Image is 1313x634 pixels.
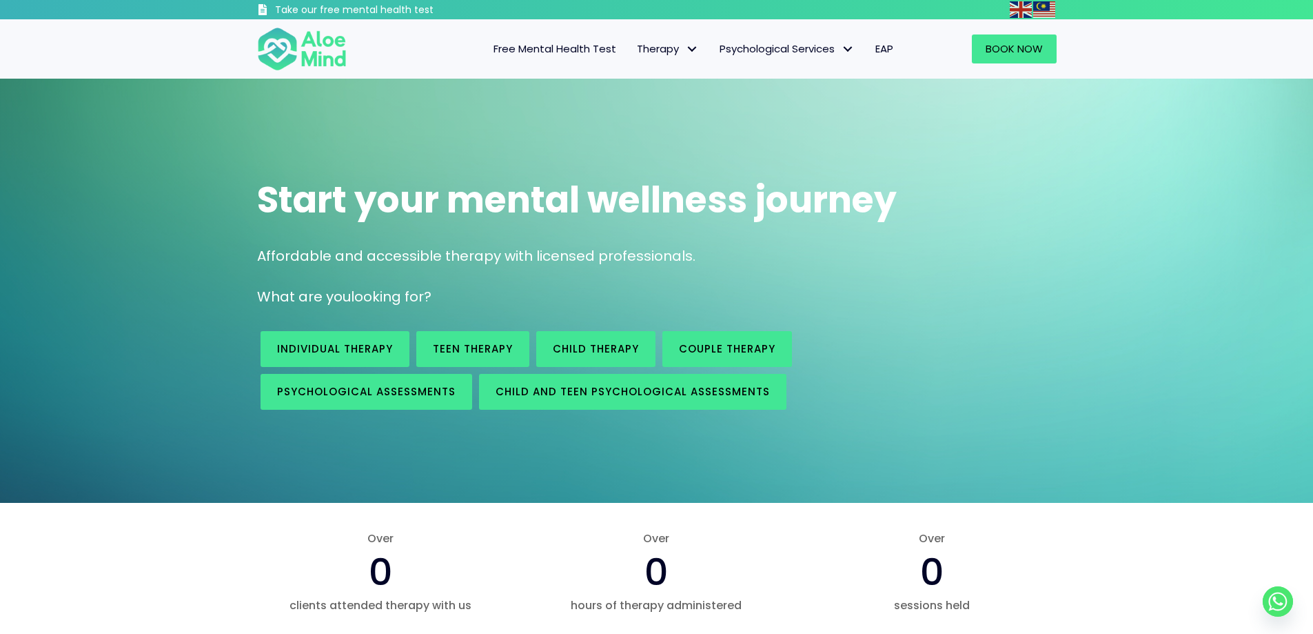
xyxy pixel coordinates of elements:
a: Psychological ServicesPsychological Services: submenu [709,34,865,63]
span: hours of therapy administered [532,597,780,613]
span: Child Therapy [553,341,639,356]
img: Aloe mind Logo [257,26,347,72]
span: Psychological Services: submenu [838,39,858,59]
a: Free Mental Health Test [483,34,627,63]
span: Therapy: submenu [682,39,702,59]
span: Couple therapy [679,341,775,356]
img: ms [1033,1,1055,18]
span: Individual therapy [277,341,393,356]
nav: Menu [365,34,904,63]
a: English [1010,1,1033,17]
span: Free Mental Health Test [493,41,616,56]
span: Over [257,531,505,546]
a: Individual therapy [261,331,409,367]
p: Affordable and accessible therapy with licensed professionals. [257,246,1057,266]
h3: Take our free mental health test [275,3,507,17]
span: Therapy [637,41,699,56]
span: sessions held [808,597,1056,613]
span: 0 [920,546,944,598]
span: 0 [369,546,393,598]
a: EAP [865,34,904,63]
a: Child and Teen Psychological assessments [479,374,786,410]
a: TherapyTherapy: submenu [627,34,709,63]
span: EAP [875,41,893,56]
span: Over [808,531,1056,546]
span: Book Now [986,41,1043,56]
span: looking for? [351,287,431,306]
span: Over [532,531,780,546]
span: clients attended therapy with us [257,597,505,613]
a: Child Therapy [536,331,655,367]
a: Teen Therapy [416,331,529,367]
a: Psychological assessments [261,374,472,410]
a: Whatsapp [1263,586,1293,617]
span: Psychological Services [720,41,855,56]
span: 0 [644,546,669,598]
span: What are you [257,287,351,306]
a: Take our free mental health test [257,3,507,19]
img: en [1010,1,1032,18]
a: Couple therapy [662,331,792,367]
span: Psychological assessments [277,384,456,399]
a: Malay [1033,1,1057,17]
span: Child and Teen Psychological assessments [496,384,770,399]
span: Teen Therapy [433,341,513,356]
span: Start your mental wellness journey [257,175,897,225]
a: Book Now [972,34,1057,63]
